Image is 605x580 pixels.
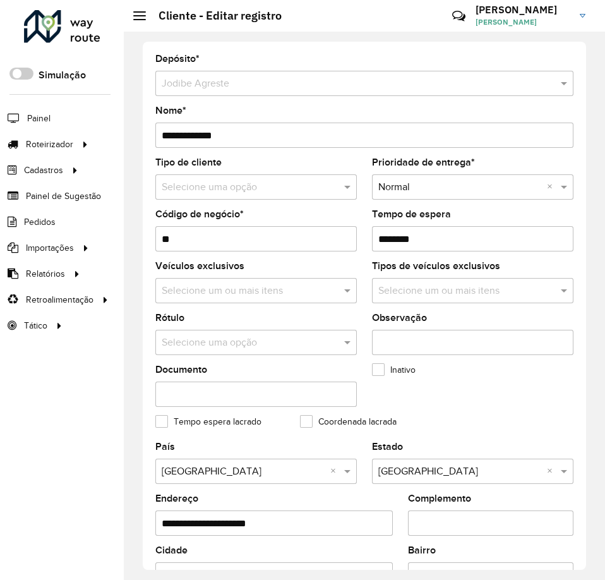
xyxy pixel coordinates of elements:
[372,207,451,222] label: Tempo de espera
[547,464,558,479] span: Clear all
[26,138,73,151] span: Roteirizador
[155,207,244,222] label: Código de negócio
[24,319,47,332] span: Tático
[155,310,184,325] label: Rótulo
[547,179,558,195] span: Clear all
[155,415,261,428] label: Tempo espera lacrado
[476,4,570,16] h3: [PERSON_NAME]
[372,155,475,170] label: Prioridade de entrega
[26,241,74,255] span: Importações
[330,464,341,479] span: Clear all
[408,491,471,506] label: Complemento
[155,103,186,118] label: Nome
[155,155,222,170] label: Tipo de cliente
[155,491,198,506] label: Endereço
[155,362,207,377] label: Documento
[300,415,397,428] label: Coordenada lacrada
[155,439,175,454] label: País
[24,164,63,177] span: Cadastros
[155,258,244,274] label: Veículos exclusivos
[39,68,86,83] label: Simulação
[408,543,436,558] label: Bairro
[26,267,65,281] span: Relatórios
[476,16,570,28] span: [PERSON_NAME]
[445,3,472,30] a: Contato Rápido
[372,363,416,377] label: Inativo
[155,51,200,66] label: Depósito
[372,258,500,274] label: Tipos de veículos exclusivos
[26,190,101,203] span: Painel de Sugestão
[26,293,93,306] span: Retroalimentação
[155,543,188,558] label: Cidade
[27,112,51,125] span: Painel
[146,9,282,23] h2: Cliente - Editar registro
[372,439,403,454] label: Estado
[24,215,56,229] span: Pedidos
[372,310,427,325] label: Observação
